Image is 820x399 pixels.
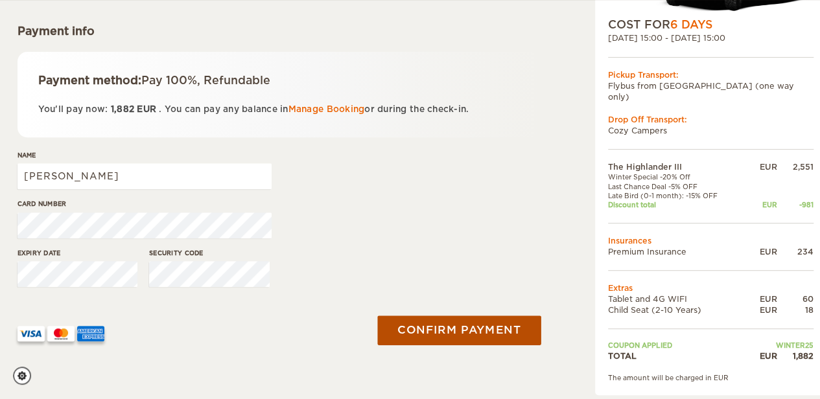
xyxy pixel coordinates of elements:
div: Payment method: [38,73,519,88]
div: The amount will be charged in EUR [608,373,814,382]
img: mastercard [47,326,75,341]
div: 60 [777,293,814,304]
td: TOTAL [608,350,746,361]
div: EUR [745,293,777,304]
a: Cookie settings [13,367,40,385]
td: Late Bird (0-1 month): -15% OFF [608,191,746,200]
td: Flybus from [GEOGRAPHIC_DATA] (one way only) [608,80,814,102]
label: Expiry date [18,248,138,258]
button: Confirm payment [378,315,541,345]
span: EUR [137,104,156,114]
div: -981 [777,200,814,209]
label: Security code [149,248,270,258]
td: Last Chance Deal -5% OFF [608,182,746,191]
td: WINTER25 [745,341,813,350]
img: AMEX [77,326,104,341]
div: Payment info [18,23,539,39]
td: Cozy Campers [608,125,814,136]
div: Drop Off Transport: [608,114,814,125]
td: Discount total [608,200,746,209]
span: 1,882 [111,104,134,114]
div: 18 [777,304,814,315]
div: 1,882 [777,350,814,361]
div: 2,551 [777,161,814,172]
p: You'll pay now: . You can pay any balance in or during the check-in. [38,102,519,117]
div: EUR [745,161,777,172]
td: Child Seat (2-10 Years) [608,304,746,315]
div: COST FOR [608,17,814,32]
div: EUR [745,304,777,315]
img: VISA [18,326,45,341]
div: EUR [745,200,777,209]
a: Manage Booking [288,104,365,114]
td: Insurances [608,235,814,246]
span: Pay 100%, Refundable [141,74,270,87]
td: Coupon applied [608,341,746,350]
span: 6 Days [670,18,712,31]
label: Name [18,150,272,160]
div: [DATE] 15:00 - [DATE] 15:00 [608,32,814,43]
label: Card number [18,199,272,209]
td: Extras [608,282,814,293]
div: Pickup Transport: [608,69,814,80]
td: Tablet and 4G WIFI [608,293,746,304]
div: EUR [745,246,777,257]
div: 234 [777,246,814,257]
td: Premium Insurance [608,246,746,257]
div: EUR [745,350,777,361]
td: Winter Special -20% Off [608,172,746,181]
td: The Highlander III [608,161,746,172]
